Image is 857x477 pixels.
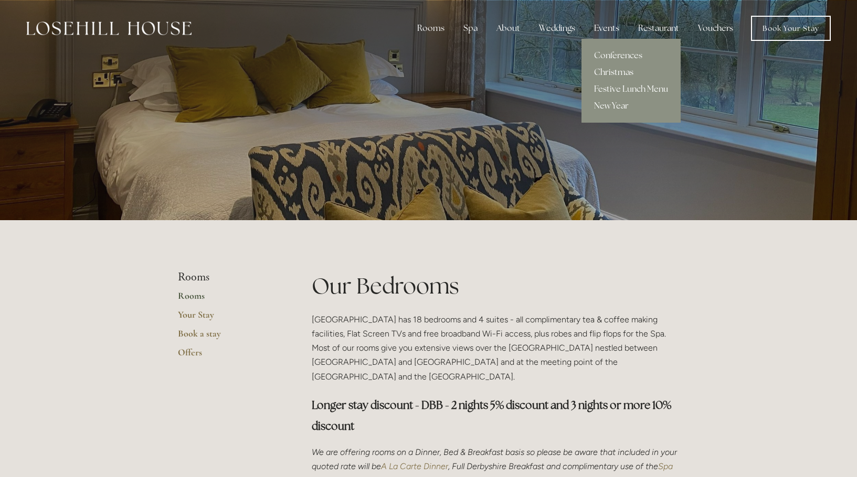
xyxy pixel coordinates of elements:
[312,447,679,471] em: We are offering rooms on a Dinner, Bed & Breakfast basis so please be aware that included in your...
[488,18,528,39] div: About
[178,270,278,284] li: Rooms
[312,270,680,301] h1: Our Bedrooms
[581,47,681,64] a: Conferences
[381,461,448,471] a: A La Carte Dinner
[178,346,278,365] a: Offers
[531,18,584,39] div: Weddings
[630,18,687,39] div: Restaurant
[409,18,453,39] div: Rooms
[581,64,681,81] a: Christmas
[26,21,192,35] img: Losehill House
[312,312,680,384] p: [GEOGRAPHIC_DATA] has 18 bedrooms and 4 suites - all complimentary tea & coffee making facilities...
[586,18,628,39] div: Events
[312,398,673,433] strong: Longer stay discount - DBB - 2 nights 5% discount and 3 nights or more 10% discount
[581,81,681,97] a: Festive Lunch Menu
[690,18,742,39] a: Vouchers
[581,97,681,114] a: New Year
[178,328,278,346] a: Book a stay
[178,290,278,309] a: Rooms
[448,461,658,471] em: , Full Derbyshire Breakfast and complimentary use of the
[178,309,278,328] a: Your Stay
[455,18,486,39] div: Spa
[751,16,831,41] a: Book Your Stay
